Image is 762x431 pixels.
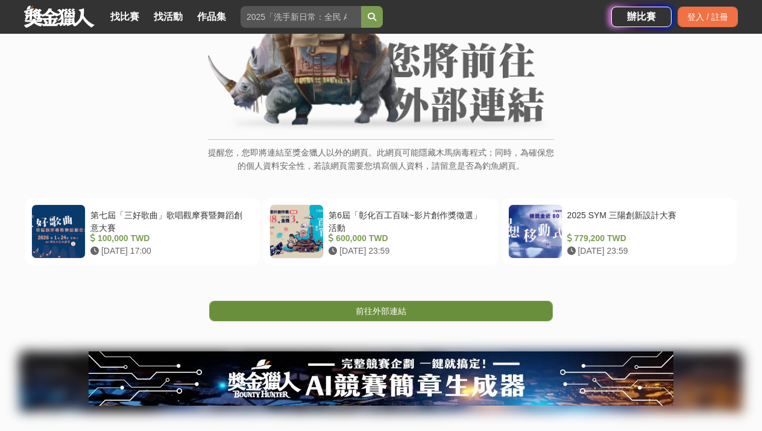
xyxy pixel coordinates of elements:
div: [DATE] 17:00 [90,245,249,257]
div: 600,000 TWD [329,232,487,245]
div: [DATE] 23:59 [329,245,487,257]
input: 2025「洗手新日常：全民 ALL IN」洗手歌全台徵選 [241,6,361,28]
img: e66c81bb-b616-479f-8cf1-2a61d99b1888.jpg [89,351,673,406]
div: 779,200 TWD [567,232,726,245]
span: 前往外部連結 [356,306,406,316]
div: 第七屆「三好歌曲」歌唱觀摩賽暨舞蹈創意大賽 [90,209,249,232]
div: 第6屆「彰化百工百味~影片創作獎徵選」活動 [329,209,487,232]
div: [DATE] 23:59 [567,245,726,257]
div: 100,000 TWD [90,232,249,245]
a: 第6屆「彰化百工百味~影片創作獎徵選」活動 600,000 TWD [DATE] 23:59 [263,198,498,265]
a: 找活動 [149,8,187,25]
a: 前往外部連結 [209,301,553,321]
p: 提醒您，您即將連結至獎金獵人以外的網頁。此網頁可能隱藏木馬病毒程式；同時，為確保您的個人資料安全性，若該網頁需要您填寫個人資料，請留意是否為釣魚網頁。 [208,146,555,185]
a: 作品集 [192,8,231,25]
div: 2025 SYM 三陽創新設計大賽 [567,209,726,232]
a: 2025 SYM 三陽創新設計大賽 779,200 TWD [DATE] 23:59 [502,198,737,265]
a: 辦比賽 [611,7,672,27]
a: 第七屆「三好歌曲」歌唱觀摩賽暨舞蹈創意大賽 100,000 TWD [DATE] 17:00 [25,198,260,265]
div: 登入 / 註冊 [678,7,738,27]
a: 找比賽 [105,8,144,25]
